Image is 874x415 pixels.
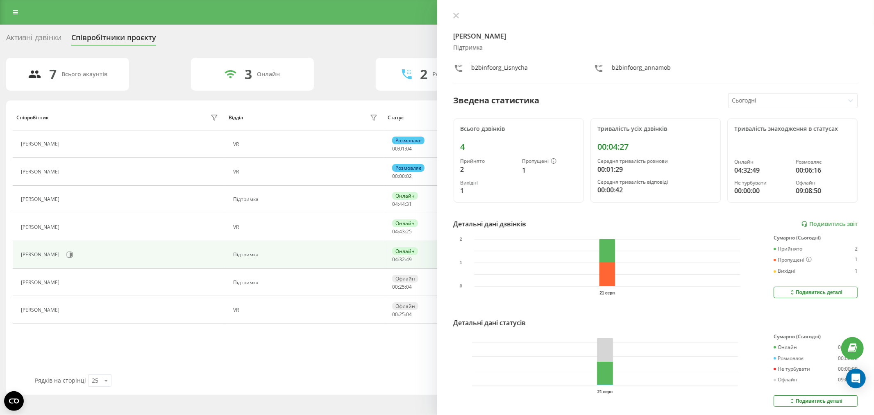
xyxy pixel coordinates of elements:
[399,311,405,318] span: 25
[734,186,789,196] div: 00:00:00
[855,246,858,252] div: 2
[392,201,398,207] span: 04
[245,66,252,82] div: 3
[399,283,405,290] span: 25
[257,71,280,78] div: Онлайн
[16,115,49,121] div: Співробітник
[233,169,379,175] div: VR
[6,33,61,46] div: Активні дзвінки
[597,164,714,174] div: 00:01:29
[838,366,858,372] div: 00:00:00
[774,235,858,241] div: Сумарно (Сьогодні)
[392,173,412,179] div: : :
[460,260,462,265] text: 1
[774,257,812,263] div: Пропущені
[774,344,797,350] div: Онлайн
[801,221,858,228] a: Подивитись звіт
[233,307,379,313] div: VR
[233,252,379,258] div: Підтримка
[461,158,515,164] div: Прийнято
[599,291,615,295] text: 21 серп
[774,366,810,372] div: Не турбувати
[774,356,804,361] div: Розмовляє
[388,115,404,121] div: Статус
[392,312,412,317] div: : :
[774,268,795,274] div: Вихідні
[855,257,858,263] div: 1
[392,229,412,235] div: : :
[774,377,797,383] div: Офлайн
[796,159,851,165] div: Розмовляє
[406,283,412,290] span: 04
[392,192,418,200] div: Онлайн
[597,179,714,185] div: Середня тривалість відповіді
[734,125,851,132] div: Тривалість знаходження в статусах
[392,164,425,172] div: Розмовляє
[21,307,61,313] div: [PERSON_NAME]
[406,145,412,152] span: 04
[454,31,858,41] h4: [PERSON_NAME]
[461,186,515,196] div: 1
[392,302,418,310] div: Офлайн
[774,246,802,252] div: Прийнято
[774,334,858,340] div: Сумарно (Сьогодні)
[789,398,842,404] div: Подивитись деталі
[392,311,398,318] span: 00
[392,257,412,262] div: : :
[522,158,577,165] div: Пропущені
[597,125,714,132] div: Тривалість усіх дзвінків
[461,125,577,132] div: Всього дзвінків
[454,219,527,229] div: Детальні дані дзвінків
[597,185,714,195] div: 00:00:42
[21,141,61,147] div: [PERSON_NAME]
[392,201,412,207] div: : :
[734,165,789,175] div: 04:32:49
[406,228,412,235] span: 25
[392,284,412,290] div: : :
[796,165,851,175] div: 00:06:16
[233,280,379,285] div: Підтримка
[71,33,156,46] div: Співробітники проєкту
[21,252,61,258] div: [PERSON_NAME]
[855,268,858,274] div: 1
[522,165,577,175] div: 1
[597,158,714,164] div: Середня тривалість розмови
[796,186,851,196] div: 09:08:50
[461,164,515,174] div: 2
[846,369,866,388] div: Open Intercom Messenger
[21,169,61,175] div: [PERSON_NAME]
[392,137,425,144] div: Розмовляє
[21,196,61,202] div: [PERSON_NAME]
[392,219,418,227] div: Онлайн
[4,391,24,411] button: Open CMP widget
[612,64,671,75] div: b2binfoorg_annamob
[35,376,86,384] span: Рядків на сторінці
[838,377,858,383] div: 09:08:50
[406,173,412,180] span: 02
[461,142,577,152] div: 4
[597,390,612,394] text: 21 серп
[50,66,57,82] div: 7
[774,287,858,298] button: Подивитись деталі
[92,376,98,385] div: 25
[461,180,515,186] div: Вихідні
[454,94,540,107] div: Зведена статистика
[774,395,858,407] button: Подивитись деталі
[21,224,61,230] div: [PERSON_NAME]
[454,318,526,328] div: Детальні дані статусів
[233,196,379,202] div: Підтримка
[796,180,851,186] div: Офлайн
[392,145,398,152] span: 00
[62,71,108,78] div: Всього акаунтів
[460,284,462,289] text: 0
[399,173,405,180] span: 00
[406,256,412,263] span: 49
[392,256,398,263] span: 04
[399,145,405,152] span: 01
[734,159,789,165] div: Онлайн
[21,280,61,285] div: [PERSON_NAME]
[789,289,842,296] div: Подивитись деталі
[392,173,398,180] span: 00
[838,356,858,361] div: 00:06:16
[392,275,418,283] div: Офлайн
